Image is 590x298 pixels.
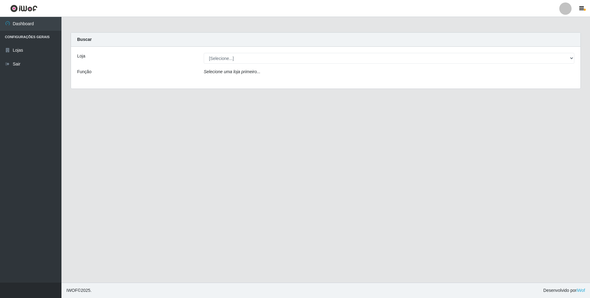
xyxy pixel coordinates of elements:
label: Loja [77,53,85,59]
label: Função [77,69,92,75]
span: Desenvolvido por [543,287,585,294]
img: CoreUI Logo [10,5,37,12]
span: © 2025 . [66,287,92,294]
i: Selecione uma loja primeiro... [204,69,260,74]
a: iWof [576,288,585,293]
strong: Buscar [77,37,92,42]
span: IWOF [66,288,78,293]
